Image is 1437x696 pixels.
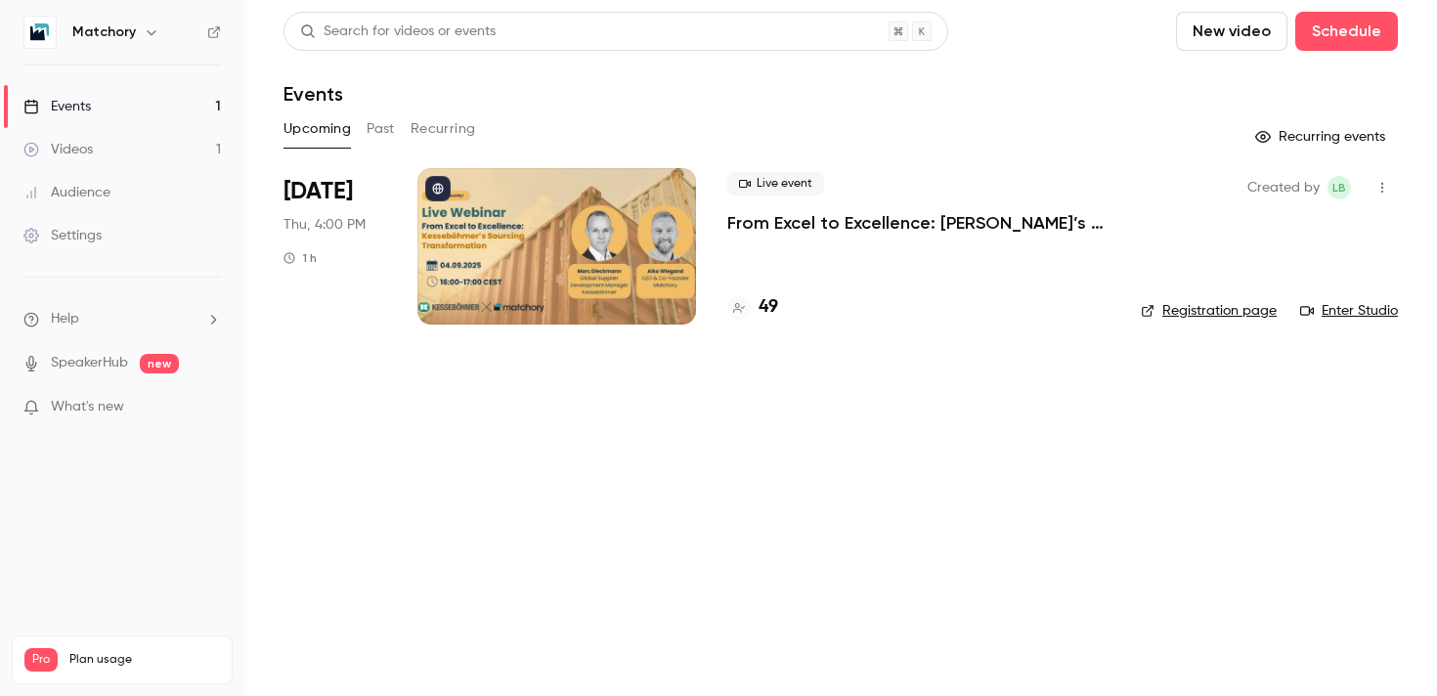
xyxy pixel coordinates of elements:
a: 49 [727,294,778,321]
span: Live event [727,172,824,196]
button: Past [367,113,395,145]
span: Plan usage [69,652,220,668]
div: Search for videos or events [300,22,496,42]
a: From Excel to Excellence: [PERSON_NAME]’s Sourcing Transformation [727,211,1110,235]
a: Enter Studio [1300,301,1398,321]
div: 1 h [283,250,317,266]
button: New video [1176,12,1287,51]
div: Sep 4 Thu, 4:00 PM (Europe/Berlin) [283,168,386,325]
h6: Matchory [72,22,136,42]
div: Settings [23,226,102,245]
div: Videos [23,140,93,159]
span: What's new [51,397,124,417]
span: new [140,354,179,373]
span: Created by [1247,176,1320,199]
img: Matchory [24,17,56,48]
h4: 49 [759,294,778,321]
span: Laura Banciu [1328,176,1351,199]
button: Recurring events [1246,121,1398,152]
button: Schedule [1295,12,1398,51]
a: Registration page [1141,301,1277,321]
div: Audience [23,183,110,202]
button: Upcoming [283,113,351,145]
span: LB [1332,176,1346,199]
a: SpeakerHub [51,353,128,373]
span: Thu, 4:00 PM [283,215,366,235]
li: help-dropdown-opener [23,309,221,329]
h1: Events [283,82,343,106]
span: [DATE] [283,176,353,207]
span: Pro [24,648,58,672]
div: Events [23,97,91,116]
span: Help [51,309,79,329]
button: Recurring [411,113,476,145]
